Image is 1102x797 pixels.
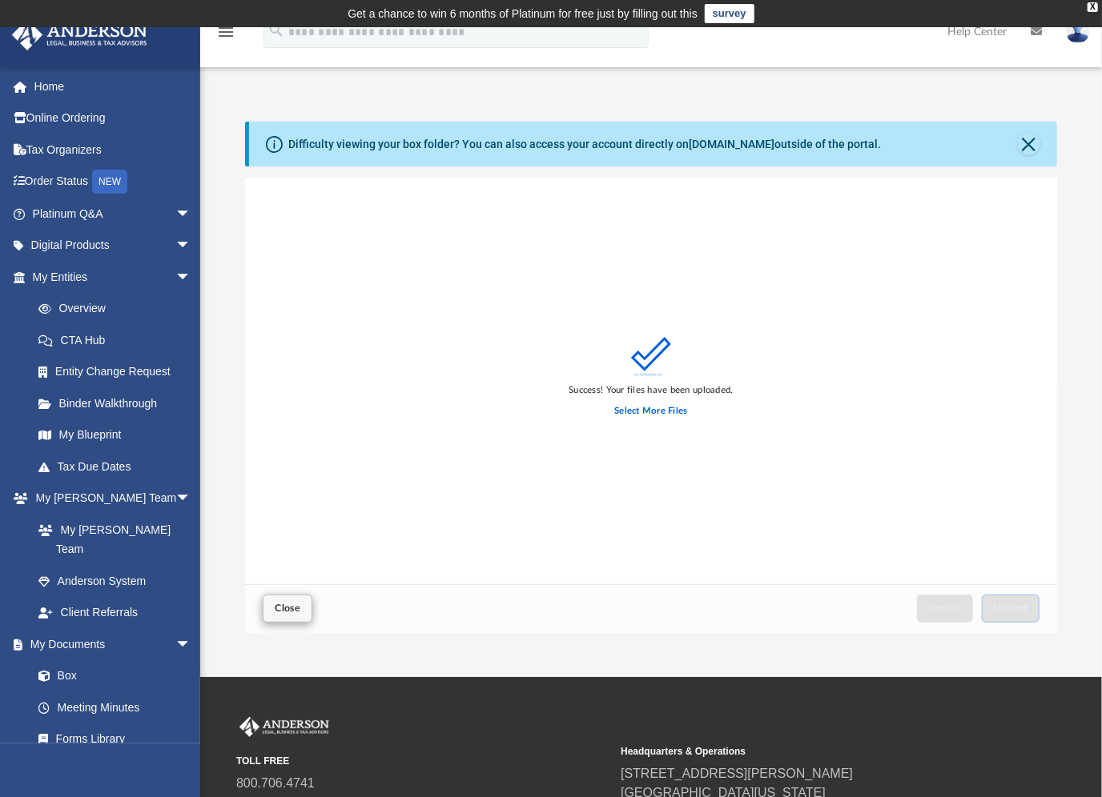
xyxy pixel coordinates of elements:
[929,603,961,613] span: Cancel
[236,717,332,738] img: Anderson Advisors Platinum Portal
[236,754,609,768] small: TOLL FREE
[994,603,1028,613] span: Upload
[11,230,215,262] a: Digital Productsarrow_drop_down
[175,230,207,262] span: arrow_drop_down
[22,419,207,451] a: My Blueprint
[22,387,215,419] a: Binder Walkthrough
[11,483,207,515] a: My [PERSON_NAME] Teamarrow_drop_down
[267,22,285,39] i: search
[621,744,994,759] small: Headquarters & Operations
[982,595,1040,623] button: Upload
[216,22,235,42] i: menu
[569,383,733,398] div: Success! Your files have been uploaded.
[216,30,235,42] a: menu
[614,404,687,419] label: Select More Files
[1018,133,1040,155] button: Close
[1066,20,1090,43] img: User Pic
[11,628,207,660] a: My Documentsarrow_drop_down
[22,691,207,723] a: Meeting Minutes
[263,595,312,623] button: Close
[275,603,300,613] span: Close
[11,134,215,166] a: Tax Organizers
[22,356,215,388] a: Entity Change Request
[22,324,215,356] a: CTA Hub
[288,136,881,153] div: Difficulty viewing your box folder? You can also access your account directly on outside of the p...
[7,19,152,50] img: Anderson Advisors Platinum Portal
[11,102,215,134] a: Online Ordering
[621,767,853,780] a: [STREET_ADDRESS][PERSON_NAME]
[689,138,774,150] a: [DOMAIN_NAME]
[175,198,207,230] span: arrow_drop_down
[22,293,215,325] a: Overview
[11,70,215,102] a: Home
[22,660,199,692] a: Box
[175,261,207,294] span: arrow_drop_down
[175,483,207,515] span: arrow_drop_down
[348,4,698,23] div: Get a chance to win 6 months of Platinum for free just by filling out this
[917,595,973,623] button: Cancel
[236,776,315,790] a: 800.706.4741
[11,261,215,293] a: My Entitiesarrow_drop_down
[1088,2,1098,12] div: close
[705,4,754,23] a: survey
[22,597,207,629] a: Client Referrals
[11,198,215,230] a: Platinum Q&Aarrow_drop_down
[92,170,127,194] div: NEW
[245,178,1056,633] div: Upload
[175,628,207,661] span: arrow_drop_down
[22,514,199,565] a: My [PERSON_NAME] Team
[22,723,199,755] a: Forms Library
[11,166,215,198] a: Order StatusNEW
[22,565,207,597] a: Anderson System
[22,451,215,483] a: Tax Due Dates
